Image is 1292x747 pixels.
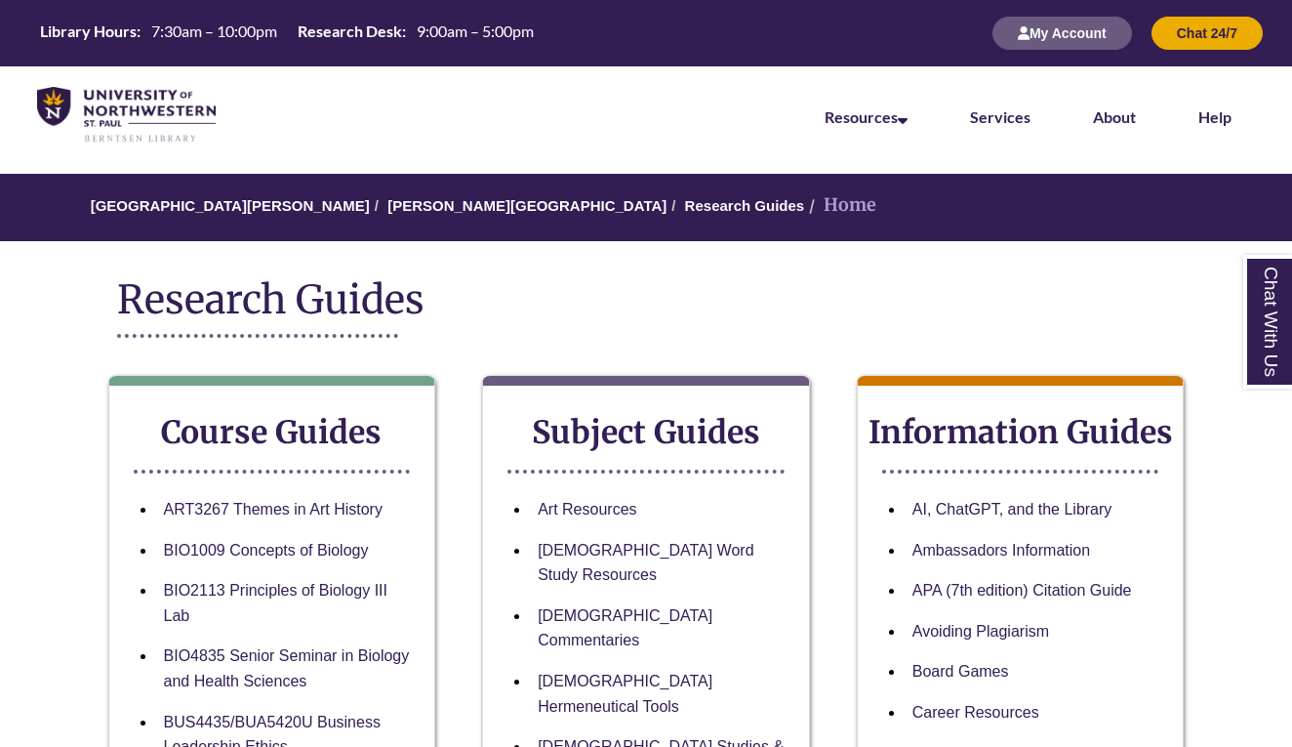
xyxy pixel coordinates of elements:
[32,21,143,42] th: Library Hours:
[1198,107,1231,126] a: Help
[992,24,1132,41] a: My Account
[1093,107,1136,126] a: About
[290,21,409,42] th: Research Desk:
[32,21,542,47] a: Hours Today
[912,582,1132,599] a: APA (7th edition) Citation Guide
[417,21,534,40] span: 9:00am – 5:00pm
[1151,17,1263,50] button: Chat 24/7
[825,107,908,126] a: Resources
[912,501,1112,518] a: AI, ChatGPT, and the Library
[538,501,636,518] a: Art Resources
[912,542,1090,559] a: Ambassadors Information
[804,191,876,220] li: Home
[37,87,216,144] img: UNWSP Library Logo
[164,647,410,689] a: BIO4835 Senior Seminar in Biology and Health Sciences
[164,501,383,518] a: ART3267 Themes in Art History
[912,704,1039,721] a: Career Resources
[151,21,277,40] span: 7:30am – 10:00pm
[117,275,424,324] span: Research Guides
[868,413,1173,452] strong: Information Guides
[164,582,387,624] a: BIO2113 Principles of Biology III Lab
[912,623,1049,640] a: Avoiding Plagiarism
[32,21,542,45] table: Hours Today
[387,197,666,214] a: [PERSON_NAME][GEOGRAPHIC_DATA]
[164,542,369,559] a: BIO1009 Concepts of Biology
[538,542,753,584] a: [DEMOGRAPHIC_DATA] Word Study Resources
[532,413,760,452] strong: Subject Guides
[685,197,805,214] a: Research Guides
[970,107,1030,126] a: Services
[538,673,712,715] a: [DEMOGRAPHIC_DATA] Hermeneutical Tools
[538,607,712,649] a: [DEMOGRAPHIC_DATA] Commentaries
[91,197,370,214] a: [GEOGRAPHIC_DATA][PERSON_NAME]
[912,663,1009,680] a: Board Games
[161,413,382,452] strong: Course Guides
[992,17,1132,50] button: My Account
[1151,24,1263,41] a: Chat 24/7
